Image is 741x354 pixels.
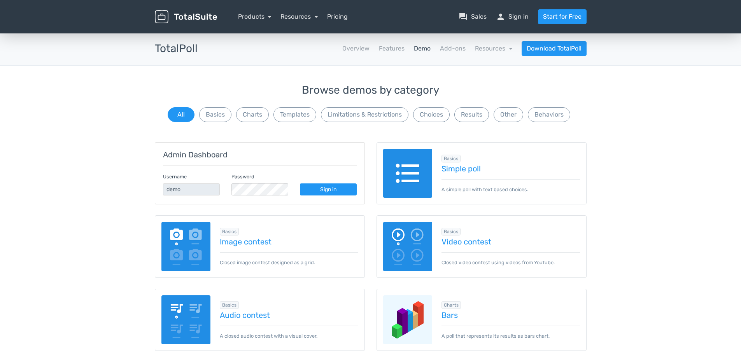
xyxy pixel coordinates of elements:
[220,326,358,340] p: A closed audio contest with a visual cover.
[220,228,239,235] span: Browse all in Basics
[496,12,529,21] a: personSign in
[459,12,487,21] a: question_answerSales
[155,84,587,96] h3: Browse demos by category
[538,9,587,24] a: Start for Free
[161,295,211,345] img: audio-poll.png.webp
[454,107,489,122] button: Results
[161,222,211,271] img: image-poll.png.webp
[383,149,433,198] img: text-poll.png.webp
[413,107,450,122] button: Choices
[414,44,431,53] a: Demo
[441,164,580,173] a: Simple poll
[441,301,461,309] span: Browse all in Charts
[300,183,357,195] a: Sign in
[383,295,433,345] img: charts-bars.png.webp
[238,13,272,20] a: Products
[441,179,580,193] p: A simple poll with text based choices.
[475,45,512,52] a: Resources
[441,311,580,319] a: Bars
[273,107,316,122] button: Templates
[327,12,348,21] a: Pricing
[321,107,408,122] button: Limitations & Restrictions
[441,326,580,340] p: A poll that represents its results as bars chart.
[494,107,523,122] button: Other
[528,107,570,122] button: Behaviors
[220,301,239,309] span: Browse all in Basics
[163,150,357,159] h5: Admin Dashboard
[220,252,358,266] p: Closed image contest designed as a grid.
[155,10,217,24] img: TotalSuite for WordPress
[522,41,587,56] a: Download TotalPoll
[168,107,194,122] button: All
[440,44,466,53] a: Add-ons
[199,107,231,122] button: Basics
[459,12,468,21] span: question_answer
[441,228,461,235] span: Browse all in Basics
[441,237,580,246] a: Video contest
[383,222,433,271] img: video-poll.png.webp
[280,13,318,20] a: Resources
[220,237,358,246] a: Image contest
[342,44,370,53] a: Overview
[155,43,198,55] h3: TotalPoll
[379,44,405,53] a: Features
[236,107,269,122] button: Charts
[441,252,580,266] p: Closed video contest using videos from YouTube.
[163,173,187,180] label: Username
[441,155,461,162] span: Browse all in Basics
[231,173,254,180] label: Password
[220,311,358,319] a: Audio contest
[496,12,505,21] span: person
